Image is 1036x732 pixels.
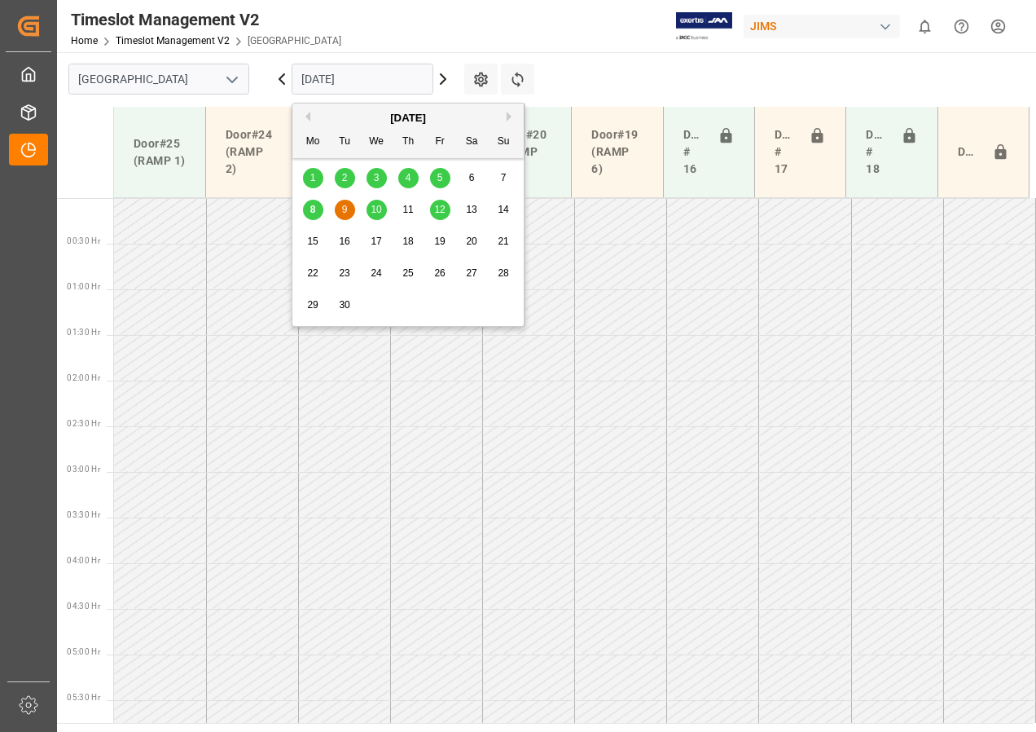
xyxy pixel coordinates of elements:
[398,168,419,188] div: Choose Thursday, September 4th, 2025
[466,267,476,279] span: 27
[498,204,508,215] span: 14
[744,11,906,42] button: JIMS
[342,172,348,183] span: 2
[585,120,649,184] div: Door#19 (RAMP 6)
[67,328,100,337] span: 01:30 Hr
[307,299,318,311] span: 29
[339,299,349,311] span: 30
[859,120,893,184] div: Doors # 18
[430,200,450,220] div: Choose Friday, September 12th, 2025
[434,236,445,247] span: 19
[219,67,244,92] button: open menu
[367,200,387,220] div: Choose Wednesday, September 10th, 2025
[906,8,943,45] button: show 0 new notifications
[67,693,100,702] span: 05:30 Hr
[67,419,100,428] span: 02:30 Hr
[462,200,482,220] div: Choose Saturday, September 13th, 2025
[342,204,348,215] span: 9
[434,267,445,279] span: 26
[462,232,482,252] div: Choose Saturday, September 20th, 2025
[303,132,323,152] div: Mo
[307,267,318,279] span: 22
[430,232,450,252] div: Choose Friday, September 19th, 2025
[469,172,475,183] span: 6
[71,7,341,32] div: Timeslot Management V2
[307,236,318,247] span: 15
[494,168,514,188] div: Choose Sunday, September 7th, 2025
[462,132,482,152] div: Sa
[67,647,100,656] span: 05:00 Hr
[462,168,482,188] div: Choose Saturday, September 6th, 2025
[676,12,732,41] img: Exertis%20JAM%20-%20Email%20Logo.jpg_1722504956.jpg
[219,120,283,184] div: Door#24 (RAMP 2)
[371,204,381,215] span: 10
[116,35,230,46] a: Timeslot Management V2
[402,204,413,215] span: 11
[335,295,355,315] div: Choose Tuesday, September 30th, 2025
[335,132,355,152] div: Tu
[402,267,413,279] span: 25
[398,232,419,252] div: Choose Thursday, September 18th, 2025
[303,200,323,220] div: Choose Monday, September 8th, 2025
[297,162,520,321] div: month 2025-09
[494,132,514,152] div: Su
[462,263,482,284] div: Choose Saturday, September 27th, 2025
[494,232,514,252] div: Choose Sunday, September 21st, 2025
[507,112,516,121] button: Next Month
[677,120,711,184] div: Doors # 16
[67,510,100,519] span: 03:30 Hr
[430,132,450,152] div: Fr
[303,232,323,252] div: Choose Monday, September 15th, 2025
[292,64,433,95] input: DD-MM-YYYY
[430,263,450,284] div: Choose Friday, September 26th, 2025
[951,137,986,168] div: Door#23
[292,110,524,126] div: [DATE]
[402,236,413,247] span: 18
[367,168,387,188] div: Choose Wednesday, September 3rd, 2025
[768,120,802,184] div: Doors # 17
[371,236,381,247] span: 17
[67,465,100,474] span: 03:00 Hr
[67,282,100,291] span: 01:00 Hr
[67,373,100,382] span: 02:00 Hr
[127,129,192,176] div: Door#25 (RAMP 1)
[367,263,387,284] div: Choose Wednesday, September 24th, 2025
[68,64,249,95] input: Type to search/select
[494,200,514,220] div: Choose Sunday, September 14th, 2025
[494,120,558,184] div: Door#20 (RAMP 5)
[303,295,323,315] div: Choose Monday, September 29th, 2025
[406,172,411,183] span: 4
[398,200,419,220] div: Choose Thursday, September 11th, 2025
[437,172,443,183] span: 5
[434,204,445,215] span: 12
[367,232,387,252] div: Choose Wednesday, September 17th, 2025
[371,267,381,279] span: 24
[301,112,310,121] button: Previous Month
[744,15,900,38] div: JIMS
[498,236,508,247] span: 21
[67,602,100,611] span: 04:30 Hr
[310,204,316,215] span: 8
[310,172,316,183] span: 1
[943,8,980,45] button: Help Center
[71,35,98,46] a: Home
[430,168,450,188] div: Choose Friday, September 5th, 2025
[466,204,476,215] span: 13
[335,232,355,252] div: Choose Tuesday, September 16th, 2025
[335,168,355,188] div: Choose Tuesday, September 2nd, 2025
[498,267,508,279] span: 28
[398,132,419,152] div: Th
[303,263,323,284] div: Choose Monday, September 22nd, 2025
[374,172,380,183] span: 3
[501,172,507,183] span: 7
[335,263,355,284] div: Choose Tuesday, September 23rd, 2025
[67,556,100,565] span: 04:00 Hr
[303,168,323,188] div: Choose Monday, September 1st, 2025
[367,132,387,152] div: We
[398,263,419,284] div: Choose Thursday, September 25th, 2025
[335,200,355,220] div: Choose Tuesday, September 9th, 2025
[466,236,476,247] span: 20
[339,236,349,247] span: 16
[67,236,100,245] span: 00:30 Hr
[339,267,349,279] span: 23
